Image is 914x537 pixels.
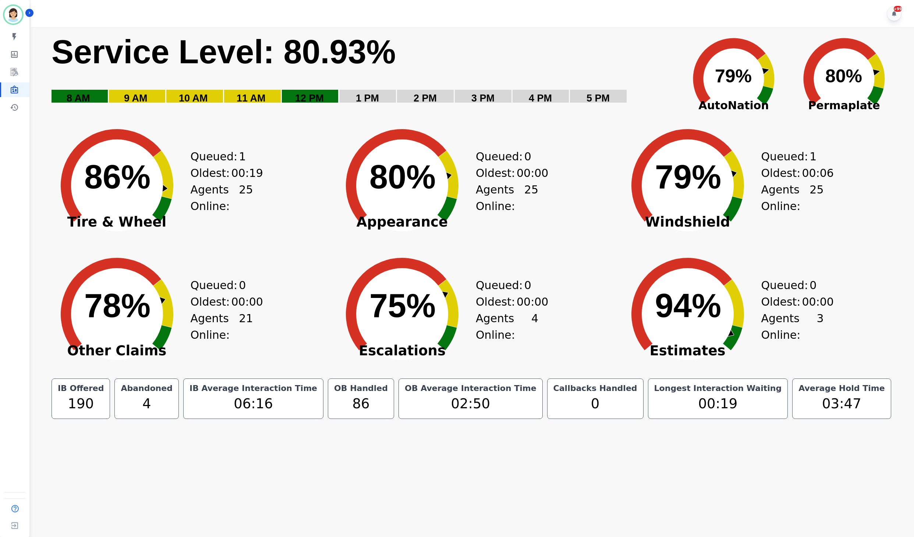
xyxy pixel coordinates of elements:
[476,277,531,294] div: Queued:
[816,310,823,343] span: 3
[191,310,253,343] div: Agents Online:
[810,148,816,165] span: 1
[552,383,639,394] div: Callbacks Handled
[119,383,174,394] div: Abandoned
[237,93,266,104] text: 11 AM
[84,287,150,324] text: 78%
[655,287,721,324] text: 94%
[679,97,789,114] span: AutoNation
[191,294,246,310] div: Oldest:
[84,159,150,195] text: 86%
[614,218,761,226] span: Windshield
[524,148,531,165] span: 0
[761,294,816,310] div: Oldest:
[67,93,90,104] text: 8 AM
[119,394,174,414] div: 4
[524,181,538,214] span: 25
[191,277,246,294] div: Queued:
[802,294,833,310] span: 00:00
[369,159,436,195] text: 80%
[52,33,396,70] text: Service Level: 80.93%
[231,294,263,310] span: 00:00
[802,165,833,181] span: 00:06
[655,159,721,195] text: 79%
[761,181,824,214] div: Agents Online:
[587,93,610,104] text: 5 PM
[329,218,476,226] span: Appearance
[761,148,816,165] div: Queued:
[239,310,253,343] span: 21
[653,394,783,414] div: 00:19
[179,93,208,104] text: 10 AM
[810,181,823,214] span: 25
[239,277,246,294] span: 0
[761,277,816,294] div: Queued:
[476,181,538,214] div: Agents Online:
[517,165,548,181] span: 00:00
[403,383,538,394] div: OB Average Interaction Time
[810,277,816,294] span: 0
[191,165,246,181] div: Oldest:
[403,394,538,414] div: 02:50
[517,294,548,310] span: 00:00
[191,181,253,214] div: Agents Online:
[43,347,191,355] span: Other Claims
[191,148,246,165] div: Queued:
[476,165,531,181] div: Oldest:
[789,97,899,114] span: Permaplate
[797,383,886,394] div: Average Hold Time
[43,218,191,226] span: Tire & Wheel
[529,93,552,104] text: 4 PM
[476,310,538,343] div: Agents Online:
[239,148,246,165] span: 1
[4,6,22,24] img: Bordered avatar
[414,93,437,104] text: 2 PM
[531,310,538,343] span: 4
[761,165,816,181] div: Oldest:
[476,148,531,165] div: Queued:
[188,383,319,394] div: IB Average Interaction Time
[524,277,531,294] span: 0
[329,347,476,355] span: Escalations
[715,66,752,86] text: 79%
[51,32,674,115] svg: Service Level: 0%
[231,165,263,181] span: 00:19
[56,394,106,414] div: 190
[239,181,253,214] span: 25
[356,93,379,104] text: 1 PM
[333,383,389,394] div: OB Handled
[797,394,886,414] div: 03:47
[369,287,436,324] text: 75%
[761,310,824,343] div: Agents Online:
[552,394,639,414] div: 0
[476,294,531,310] div: Oldest:
[894,6,902,12] div: +99
[471,93,495,104] text: 3 PM
[188,394,319,414] div: 06:16
[124,93,148,104] text: 9 AM
[333,394,389,414] div: 86
[825,66,862,86] text: 80%
[56,383,106,394] div: IB Offered
[614,347,761,355] span: Estimates
[653,383,783,394] div: Longest Interaction Waiting
[295,93,324,104] text: 12 PM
